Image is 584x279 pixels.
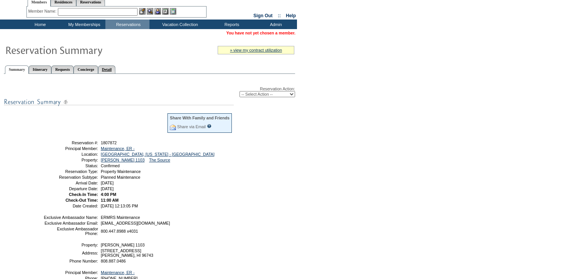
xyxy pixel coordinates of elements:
[101,259,126,263] span: 808.887.0486
[101,229,138,233] span: 800.447.8988 x4031
[154,8,161,15] img: Impersonate
[170,116,230,120] div: Share With Family and Friends
[253,13,272,18] a: Sign Out
[28,8,58,15] div: Member Name:
[105,20,149,29] td: Reservations
[101,181,114,185] span: [DATE]
[230,48,282,52] a: » view my contract utilization
[253,20,297,29] td: Admin
[278,13,281,18] span: ::
[43,204,98,208] td: Date Created:
[177,124,206,129] a: Share via Email
[101,140,117,145] span: 1807872
[51,65,74,73] a: Requests
[43,227,98,236] td: Exclusive Ambassador Phone:
[139,8,146,15] img: b_edit.gif
[61,20,105,29] td: My Memberships
[5,65,29,74] a: Summary
[43,146,98,151] td: Principal Member:
[226,31,295,35] span: You have not yet chosen a member.
[43,140,98,145] td: Reservation #:
[98,65,116,73] a: Detail
[101,243,144,247] span: [PERSON_NAME] 1103
[43,152,98,157] td: Location:
[43,270,98,275] td: Principal Member:
[170,8,176,15] img: b_calculator.gif
[43,186,98,191] td: Departure Date:
[101,186,114,191] span: [DATE]
[43,243,98,247] td: Property:
[209,20,253,29] td: Reports
[101,248,153,258] span: [STREET_ADDRESS] [PERSON_NAME], HI 96743
[101,204,138,208] span: [DATE] 12:13:05 PM
[101,146,135,151] a: Maintenance, ER -
[101,215,140,220] span: ERMRS Maintenance
[101,192,116,197] span: 4:00 PM
[101,175,140,179] span: Planned Maintenance
[43,181,98,185] td: Arrival Date:
[149,20,209,29] td: Vacation Collection
[5,42,158,57] img: Reservaton Summary
[43,259,98,263] td: Phone Number:
[101,152,215,157] a: [GEOGRAPHIC_DATA], [US_STATE] - [GEOGRAPHIC_DATA]
[43,215,98,220] td: Exclusive Ambassador Name:
[149,158,170,162] a: The Source
[4,86,295,97] div: Reservation Action:
[101,158,144,162] a: [PERSON_NAME] 1103
[207,124,212,128] input: What is this?
[101,163,120,168] span: Confirmed
[29,65,51,73] a: Itinerary
[101,169,141,174] span: Property Maintenance
[147,8,153,15] img: View
[17,20,61,29] td: Home
[286,13,296,18] a: Help
[4,97,234,107] img: subTtlResSummary.gif
[69,192,98,197] strong: Check-In Time:
[43,175,98,179] td: Reservation Subtype:
[43,163,98,168] td: Status:
[43,248,98,258] td: Address:
[162,8,169,15] img: Reservations
[74,65,98,73] a: Concierge
[66,198,98,202] strong: Check-Out Time:
[43,221,98,225] td: Exclusive Ambassador Email:
[101,270,135,275] a: Maintenance, ER -
[43,158,98,162] td: Property:
[101,221,170,225] span: [EMAIL_ADDRESS][DOMAIN_NAME]
[101,198,118,202] span: 11:00 AM
[43,169,98,174] td: Reservation Type:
